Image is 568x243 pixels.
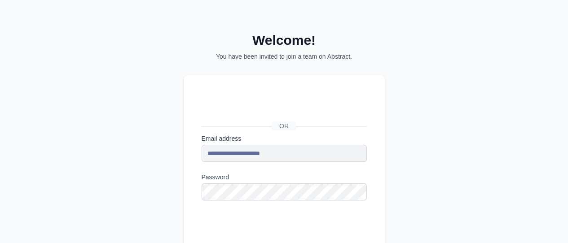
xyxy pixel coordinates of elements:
span: OR [272,121,296,130]
label: Email address [202,134,367,143]
label: Password [202,173,367,182]
iframe: Sign in with Google Button [197,96,370,116]
h2: Welcome! [184,32,385,48]
p: You have been invited to join a team on Abstract. [184,52,385,61]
